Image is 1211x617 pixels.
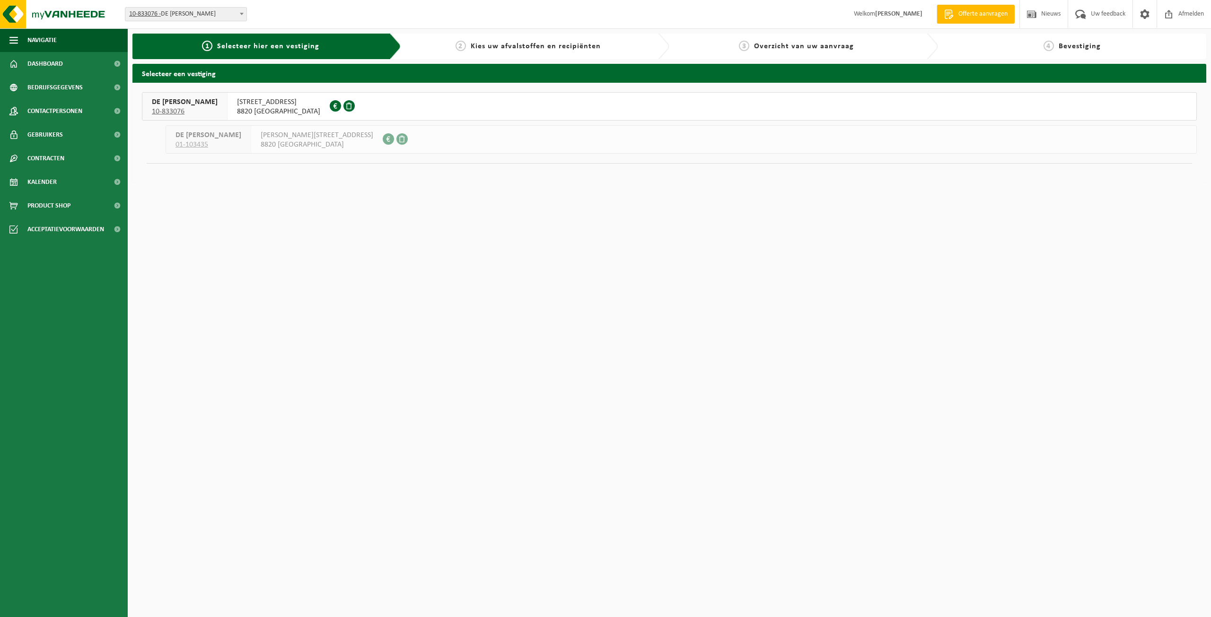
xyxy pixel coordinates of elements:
tcxspan: Call 10-833076 - via 3CX [129,10,161,17]
span: Offerte aanvragen [956,9,1010,19]
span: Overzicht van uw aanvraag [754,43,854,50]
a: Offerte aanvragen [937,5,1015,24]
span: Contracten [27,147,64,170]
span: Bevestiging [1059,43,1101,50]
span: Contactpersonen [27,99,82,123]
tcxspan: Call 10-833076 via 3CX [152,108,184,115]
span: Kalender [27,170,57,194]
span: 10-833076 - DE WANDELER - TORHOUT [125,7,247,21]
span: 10-833076 - DE WANDELER - TORHOUT [125,8,246,21]
strong: [PERSON_NAME] [875,10,922,17]
tcxspan: Call 01-103435 via 3CX [176,141,208,148]
span: DE [PERSON_NAME] [176,130,241,140]
span: [PERSON_NAME][STREET_ADDRESS] [261,130,373,140]
span: Selecteer hier een vestiging [217,43,319,50]
span: 1 [202,41,212,51]
span: 3 [739,41,749,51]
span: Navigatie [27,28,57,52]
span: Dashboard [27,52,63,76]
button: DE [PERSON_NAME] 10-833076 [STREET_ADDRESS]8820 [GEOGRAPHIC_DATA] [142,92,1197,121]
span: [STREET_ADDRESS] [237,97,320,107]
span: 8820 [GEOGRAPHIC_DATA] [261,140,373,149]
span: Product Shop [27,194,70,217]
span: Kies uw afvalstoffen en recipiënten [471,43,601,50]
span: 4 [1044,41,1054,51]
span: Acceptatievoorwaarden [27,217,104,241]
span: Gebruikers [27,123,63,147]
span: 8820 [GEOGRAPHIC_DATA] [237,107,320,116]
span: DE [PERSON_NAME] [152,97,218,107]
span: 2 [456,41,466,51]
h2: Selecteer een vestiging [132,64,1206,82]
span: Bedrijfsgegevens [27,76,83,99]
